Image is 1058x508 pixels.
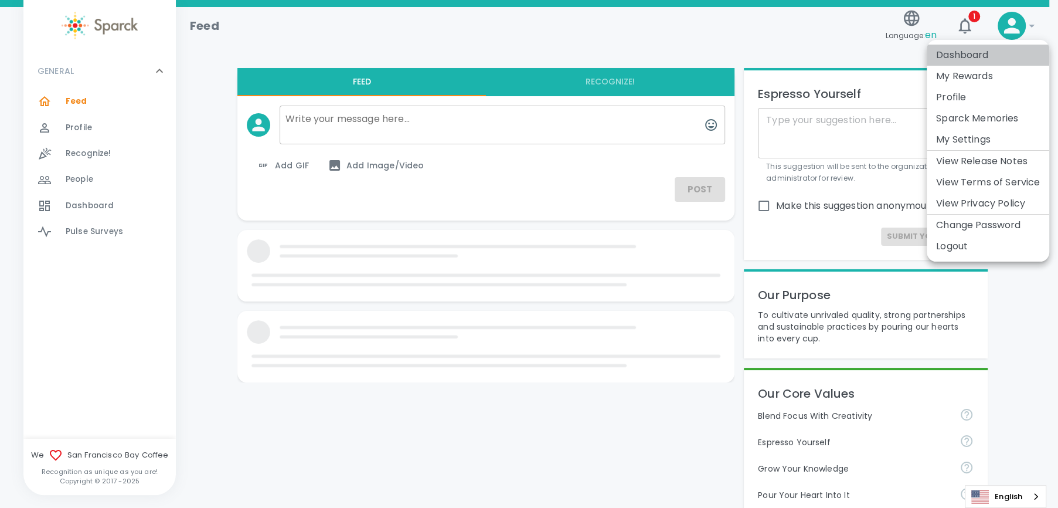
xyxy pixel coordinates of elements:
a: View Privacy Policy [936,197,1025,211]
li: Change Password [927,215,1049,236]
li: Logout [927,236,1049,257]
li: My Rewards [927,66,1049,87]
div: Language [965,485,1046,508]
a: View Terms of Service [936,175,1040,189]
aside: Language selected: English [965,485,1046,508]
li: Profile [927,87,1049,108]
li: Dashboard [927,45,1049,66]
a: English [965,486,1046,507]
li: My Settings [927,129,1049,150]
li: Sparck Memories [927,108,1049,129]
a: View Release Notes [936,154,1028,168]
